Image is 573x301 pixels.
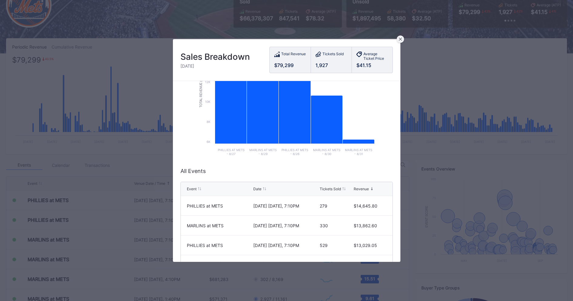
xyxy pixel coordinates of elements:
[199,78,203,107] text: Total Revenue ($)
[320,223,352,228] div: 330
[354,223,386,228] div: $13,862.60
[320,203,352,208] div: 279
[187,203,252,208] div: PHILLIES at METS
[356,62,388,68] div: $41.15
[281,148,308,156] text: PHILLIES at METS - 8/26
[354,203,386,208] div: $14,645.80
[180,168,393,174] div: All Events
[253,223,318,228] div: [DATE] [DATE], 7:10PM
[205,80,211,84] text: 12k
[320,243,352,248] div: 529
[363,52,388,61] div: Average Ticket Price
[281,52,306,58] div: Total Revenue
[217,148,244,156] text: PHILLIES at METS - 8/27
[313,148,340,156] text: MARLINS at METS - 8/30
[253,187,261,191] div: Date
[274,62,306,68] div: $79,299
[187,223,252,228] div: MARLINS at METS
[196,39,378,160] svg: Chart title
[354,243,386,248] div: $13,029.05
[180,63,250,69] div: [DATE]
[207,140,211,144] text: 6k
[205,100,211,103] text: 10k
[322,52,344,58] div: Tickets Sold
[320,187,341,191] div: Tickets Sold
[345,148,372,156] text: MARLINS at METS - 8/31
[180,52,250,62] div: Sales Breakdown
[187,187,197,191] div: Event
[354,187,369,191] div: Revenue
[249,148,276,156] text: MARLINS at METS - 8/29
[207,120,211,123] text: 8k
[187,243,252,248] div: PHILLIES at METS
[253,203,318,208] div: [DATE] [DATE], 7:10PM
[315,62,347,68] div: 1,927
[253,243,318,248] div: [DATE] [DATE], 7:10PM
